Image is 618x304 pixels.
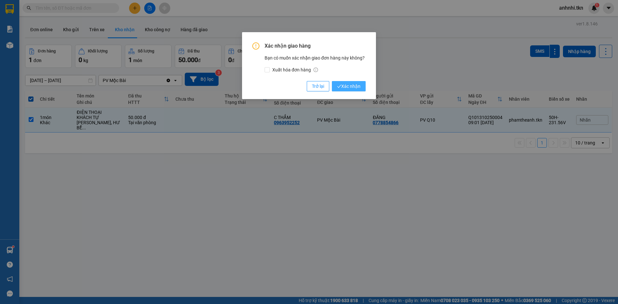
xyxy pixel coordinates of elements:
span: info-circle [314,68,318,72]
span: Xuất hóa đơn hàng [270,66,321,73]
span: Trở lại [312,83,324,90]
span: exclamation-circle [252,42,259,50]
div: Bạn có muốn xác nhận giao đơn hàng này không? [265,54,366,73]
span: Xác nhận giao hàng [265,42,366,50]
span: check [337,84,341,88]
span: Xác nhận [337,83,360,90]
button: checkXác nhận [332,81,366,91]
button: Trở lại [307,81,329,91]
